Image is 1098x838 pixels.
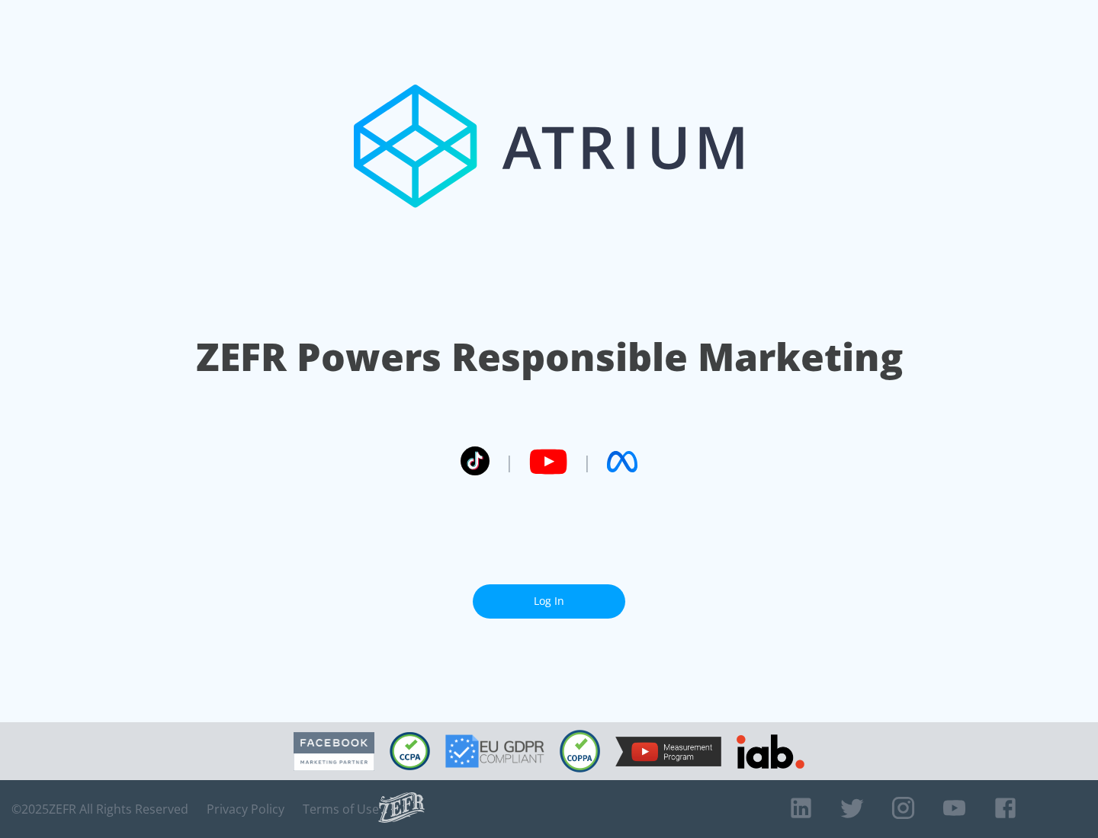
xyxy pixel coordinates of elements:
img: COPPA Compliant [560,730,600,772]
img: CCPA Compliant [390,732,430,770]
h1: ZEFR Powers Responsible Marketing [196,331,903,383]
a: Terms of Use [303,801,379,817]
span: | [505,450,514,473]
img: GDPR Compliant [445,734,544,768]
img: IAB [737,734,804,769]
img: Facebook Marketing Partner [294,732,374,771]
img: YouTube Measurement Program [615,737,721,766]
span: | [583,450,592,473]
a: Log In [473,584,625,619]
a: Privacy Policy [207,801,284,817]
span: © 2025 ZEFR All Rights Reserved [11,801,188,817]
